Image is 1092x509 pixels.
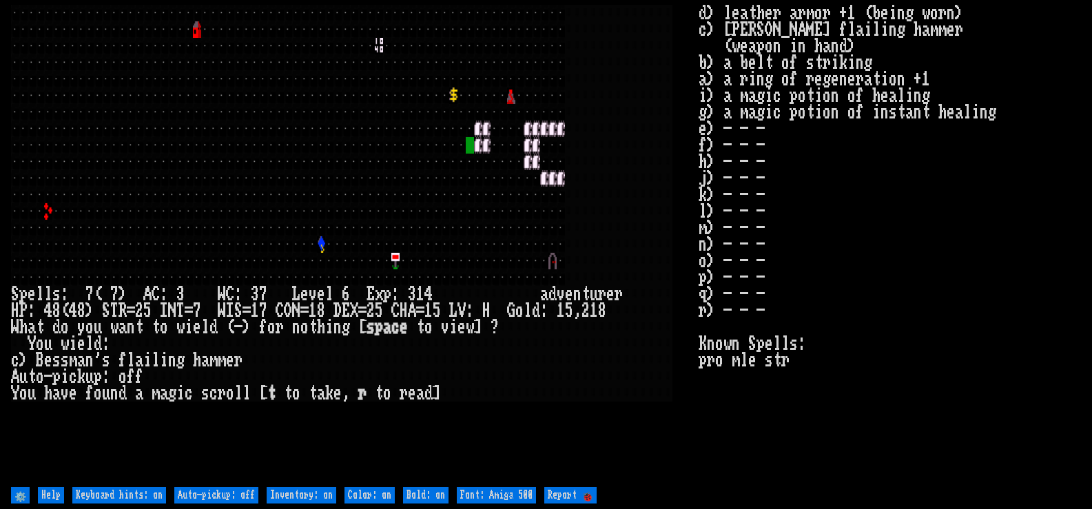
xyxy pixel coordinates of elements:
[11,302,19,319] div: H
[160,319,168,335] div: o
[11,385,19,402] div: Y
[135,385,143,402] div: a
[143,286,152,302] div: A
[548,286,557,302] div: d
[218,302,226,319] div: W
[168,385,176,402] div: g
[699,5,1081,484] stats: d) leather armor +1 (being worn) c) [PERSON_NAME] flailing hammer (weapon in hand) b) a belt of s...
[69,335,77,352] div: i
[317,286,325,302] div: e
[300,286,309,302] div: e
[474,319,482,335] div: ]
[44,385,52,402] div: h
[28,286,36,302] div: e
[110,319,119,335] div: w
[152,385,160,402] div: m
[243,319,251,335] div: )
[457,319,466,335] div: e
[565,286,573,302] div: e
[466,302,474,319] div: :
[135,368,143,385] div: f
[127,319,135,335] div: n
[85,352,94,368] div: n
[160,286,168,302] div: :
[400,302,408,319] div: H
[333,385,342,402] div: e
[403,487,449,503] input: Bold: on
[300,319,309,335] div: o
[598,302,606,319] div: 8
[19,385,28,402] div: o
[174,487,258,503] input: Auto-pickup: off
[77,319,85,335] div: y
[61,368,69,385] div: i
[61,286,69,302] div: :
[176,352,185,368] div: g
[300,302,309,319] div: =
[77,302,85,319] div: 8
[44,286,52,302] div: l
[424,319,433,335] div: o
[185,385,193,402] div: c
[77,352,85,368] div: a
[375,286,383,302] div: x
[276,319,284,335] div: r
[441,319,449,335] div: v
[119,352,127,368] div: f
[36,352,44,368] div: B
[176,302,185,319] div: T
[581,302,590,319] div: 2
[160,352,168,368] div: i
[127,352,135,368] div: l
[391,319,400,335] div: c
[408,286,416,302] div: 3
[433,302,441,319] div: 5
[234,385,243,402] div: l
[391,286,400,302] div: :
[77,335,85,352] div: e
[615,286,623,302] div: r
[416,385,424,402] div: a
[358,302,367,319] div: =
[408,385,416,402] div: e
[69,385,77,402] div: e
[119,286,127,302] div: )
[606,286,615,302] div: e
[28,335,36,352] div: Y
[69,302,77,319] div: 4
[52,352,61,368] div: s
[69,352,77,368] div: m
[358,319,367,335] div: [
[143,302,152,319] div: 5
[193,352,201,368] div: h
[457,302,466,319] div: V
[284,302,292,319] div: O
[424,302,433,319] div: 1
[391,302,400,319] div: C
[176,286,185,302] div: 3
[152,319,160,335] div: t
[325,319,333,335] div: i
[110,302,119,319] div: T
[61,319,69,335] div: o
[94,286,102,302] div: (
[532,302,540,319] div: d
[160,385,168,402] div: a
[243,302,251,319] div: =
[44,368,52,385] div: -
[152,352,160,368] div: l
[259,302,267,319] div: 7
[259,385,267,402] div: [
[52,368,61,385] div: p
[234,302,243,319] div: S
[544,487,597,503] input: Report 🐞
[193,302,201,319] div: 7
[325,385,333,402] div: k
[449,302,457,319] div: L
[77,368,85,385] div: k
[557,302,565,319] div: 1
[19,368,28,385] div: u
[540,302,548,319] div: :
[342,302,350,319] div: E
[85,302,94,319] div: )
